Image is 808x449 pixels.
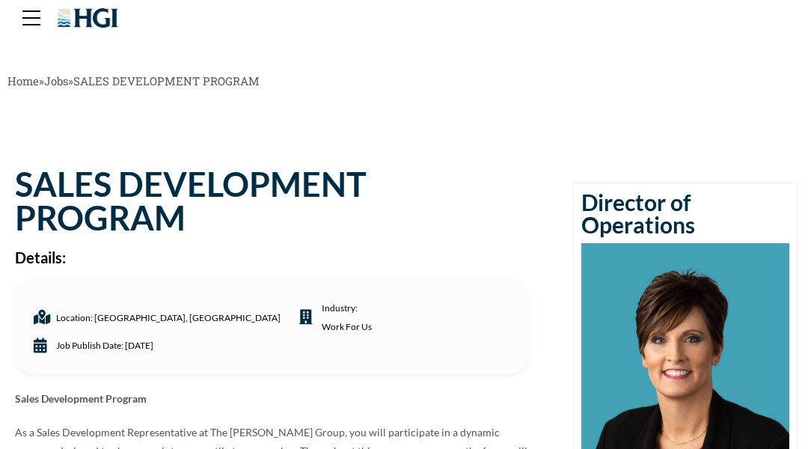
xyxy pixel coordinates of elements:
span: Location: [GEOGRAPHIC_DATA], [GEOGRAPHIC_DATA] [52,308,281,327]
a: Work For Us [322,317,372,336]
a: Home [7,73,39,88]
span: » » [7,73,260,88]
h1: SALES DEVELOPMENT PROGRAM [15,168,528,235]
a: Jobs [44,73,68,88]
span: industry: [318,299,372,336]
h2: Details: [15,250,528,265]
h2: Director of Operations [581,191,789,236]
span: SALES DEVELOPMENT PROGRAM [73,73,260,88]
span: Job Publish date: [DATE] [52,336,153,355]
strong: Sales Development Program [15,392,147,405]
